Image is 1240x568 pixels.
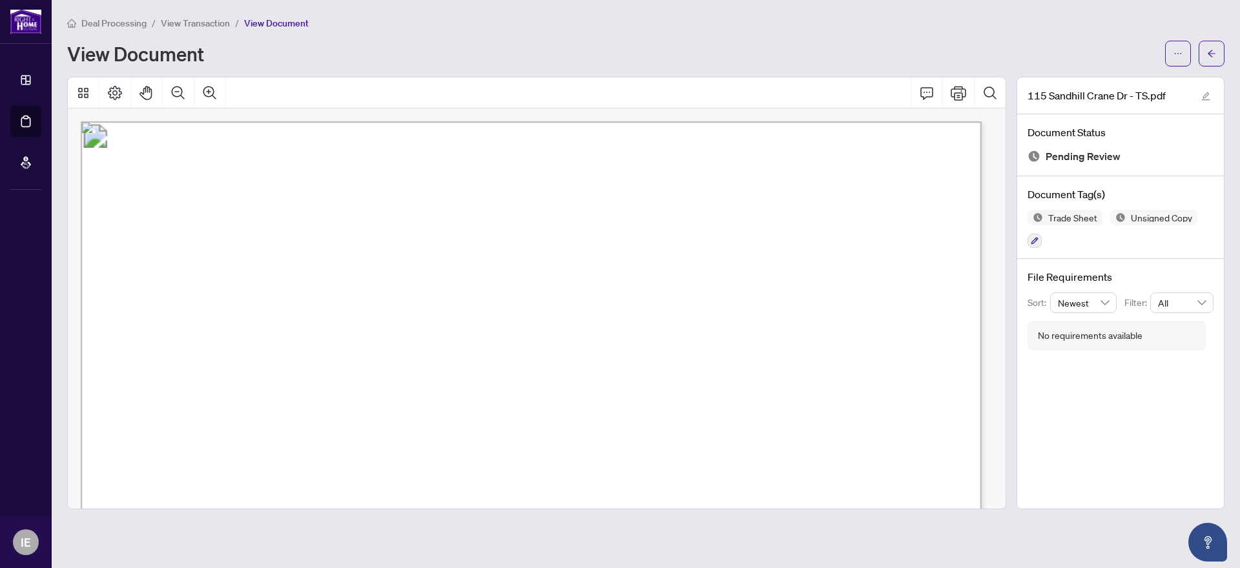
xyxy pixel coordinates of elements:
[21,533,31,551] span: IE
[1028,150,1040,163] img: Document Status
[67,43,204,64] h1: View Document
[1124,296,1150,310] p: Filter:
[1028,187,1214,202] h4: Document Tag(s)
[1201,92,1210,101] span: edit
[1207,49,1216,58] span: arrow-left
[1028,296,1050,310] p: Sort:
[1028,269,1214,285] h4: File Requirements
[1028,125,1214,140] h4: Document Status
[161,17,230,29] span: View Transaction
[1110,210,1126,225] img: Status Icon
[152,15,156,30] li: /
[10,10,41,34] img: logo
[1173,49,1183,58] span: ellipsis
[1126,213,1197,222] span: Unsigned Copy
[1046,148,1121,165] span: Pending Review
[235,15,239,30] li: /
[1038,329,1142,343] div: No requirements available
[1058,293,1110,312] span: Newest
[1028,88,1166,103] span: 115 Sandhill Crane Dr - TS.pdf
[1188,523,1227,562] button: Open asap
[1028,210,1043,225] img: Status Icon
[81,17,147,29] span: Deal Processing
[244,17,309,29] span: View Document
[1043,213,1102,222] span: Trade Sheet
[67,19,76,28] span: home
[1158,293,1206,312] span: All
